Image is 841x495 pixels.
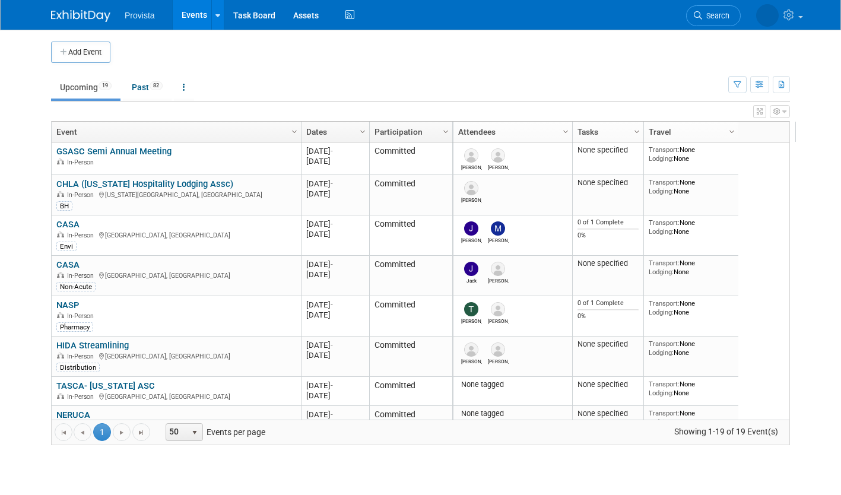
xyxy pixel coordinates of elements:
[458,380,568,389] div: None tagged
[649,218,680,227] span: Transport:
[331,147,333,156] span: -
[331,179,333,188] span: -
[756,4,779,27] img: Shai Davis
[649,154,674,163] span: Lodging:
[78,428,87,437] span: Go to the previous page
[577,339,639,349] div: None specified
[57,158,64,164] img: In-Person Event
[577,218,639,227] div: 0 of 1 Complete
[369,337,452,377] td: Committed
[331,260,333,269] span: -
[56,380,155,391] a: TASCA- [US_STATE] ASC
[306,380,364,391] div: [DATE]
[491,262,505,276] img: Jennifer Geronaitis
[649,259,734,276] div: None None
[461,357,482,364] div: Jeff Kittle
[306,410,364,420] div: [DATE]
[464,262,478,276] img: Jack Baird
[369,215,452,256] td: Committed
[93,423,111,441] span: 1
[632,127,642,137] span: Column Settings
[57,191,64,197] img: In-Person Event
[51,42,110,63] button: Add Event
[357,122,370,139] a: Column Settings
[306,259,364,269] div: [DATE]
[55,423,72,441] a: Go to the first page
[649,339,680,348] span: Transport:
[306,310,364,320] div: [DATE]
[491,221,505,236] img: Mitchell Bowman
[649,299,734,316] div: None None
[649,227,674,236] span: Lodging:
[649,409,680,417] span: Transport:
[464,221,478,236] img: Jeff Lawrence
[306,300,364,310] div: [DATE]
[369,256,452,296] td: Committed
[59,428,68,437] span: Go to the first page
[464,181,478,195] img: Ashley Grossman
[488,316,509,324] div: Justyn Okoniewski
[56,270,296,280] div: [GEOGRAPHIC_DATA], [GEOGRAPHIC_DATA]
[369,377,452,406] td: Committed
[56,351,296,361] div: [GEOGRAPHIC_DATA], [GEOGRAPHIC_DATA]
[67,272,97,280] span: In-Person
[125,11,155,20] span: Provista
[67,393,97,401] span: In-Person
[727,127,737,137] span: Column Settings
[458,122,564,142] a: Attendees
[461,276,482,284] div: Jack Baird
[577,312,639,321] div: 0%
[331,341,333,350] span: -
[51,76,120,99] a: Upcoming19
[331,220,333,229] span: -
[577,178,639,188] div: None specified
[686,5,741,26] a: Search
[577,380,639,389] div: None specified
[331,300,333,309] span: -
[67,191,97,199] span: In-Person
[577,122,636,142] a: Tasks
[67,312,97,320] span: In-Person
[649,339,734,357] div: None None
[306,350,364,360] div: [DATE]
[664,423,789,440] span: Showing 1-19 of 19 Event(s)
[74,423,91,441] a: Go to the previous page
[67,353,97,360] span: In-Person
[464,342,478,357] img: Jeff Kittle
[56,219,80,230] a: CASA
[649,178,734,195] div: None None
[56,122,293,142] a: Event
[561,127,570,137] span: Column Settings
[461,316,482,324] div: Trisha Mitkus
[441,127,450,137] span: Column Settings
[306,122,361,142] a: Dates
[649,122,731,142] a: Travel
[306,229,364,239] div: [DATE]
[369,175,452,215] td: Committed
[331,381,333,390] span: -
[649,145,734,163] div: None None
[488,236,509,243] div: Mitchell Bowman
[369,406,452,446] td: Committed
[461,236,482,243] div: Jeff Lawrence
[649,187,674,195] span: Lodging:
[306,391,364,401] div: [DATE]
[57,393,64,399] img: In-Person Event
[56,340,129,351] a: HIDA Streamlining
[458,409,568,418] div: None tagged
[56,300,79,310] a: NASP
[67,231,97,239] span: In-Person
[137,428,146,437] span: Go to the last page
[464,302,478,316] img: Trisha Mitkus
[306,146,364,156] div: [DATE]
[649,259,680,267] span: Transport:
[99,81,112,90] span: 19
[288,122,302,139] a: Column Settings
[306,219,364,229] div: [DATE]
[150,81,163,90] span: 82
[461,163,482,170] div: Sloan Fioresi
[306,179,364,189] div: [DATE]
[132,423,150,441] a: Go to the last page
[649,299,680,307] span: Transport:
[649,389,674,397] span: Lodging:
